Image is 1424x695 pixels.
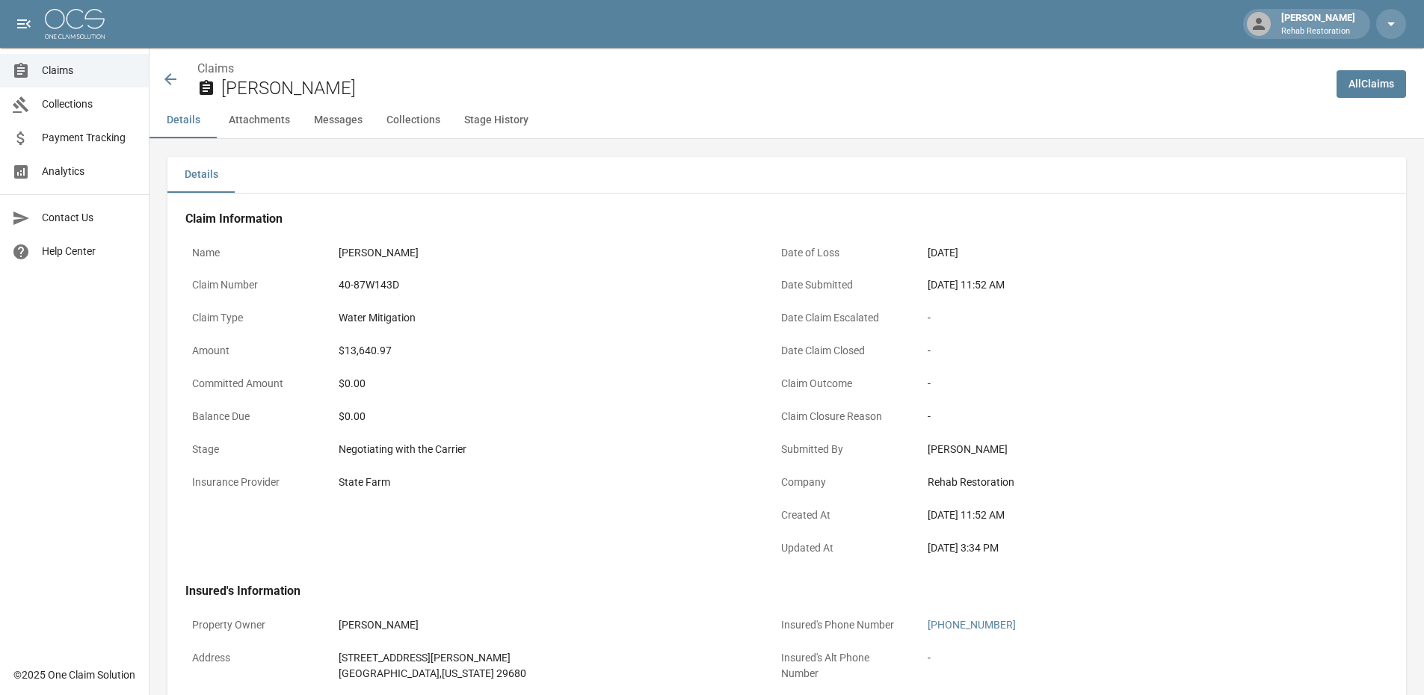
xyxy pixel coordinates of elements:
div: Negotiating with the Carrier [339,442,750,457]
div: [PERSON_NAME] [339,617,750,633]
p: Date Claim Escalated [774,303,909,333]
p: Address [185,643,320,673]
div: [STREET_ADDRESS][PERSON_NAME] [339,650,750,666]
div: - [928,650,1339,666]
p: Date of Loss [774,238,909,268]
div: anchor tabs [150,102,1424,138]
div: [PERSON_NAME] [339,245,750,261]
div: - [928,343,1339,359]
a: AllClaims [1337,70,1406,98]
div: [PERSON_NAME] [928,442,1339,457]
p: Date Claim Closed [774,336,909,365]
img: ocs-logo-white-transparent.png [45,9,105,39]
button: Details [167,157,235,193]
p: Insurance Provider [185,468,320,497]
button: Details [150,102,217,138]
button: Messages [302,102,375,138]
div: 40-87W143D [339,277,750,293]
div: - [928,376,1339,392]
p: Property Owner [185,611,320,640]
span: Claims [42,63,137,78]
p: Claim Type [185,303,320,333]
p: Claim Closure Reason [774,402,909,431]
div: $0.00 [339,409,750,424]
div: - [928,310,1339,326]
div: details tabs [167,157,1406,193]
p: Company [774,468,909,497]
p: Claim Outcome [774,369,909,398]
p: Date Submitted [774,271,909,300]
span: Collections [42,96,137,112]
button: Attachments [217,102,302,138]
h4: Claim Information [185,211,1346,226]
a: Claims [197,61,234,75]
button: Collections [375,102,452,138]
span: Analytics [42,164,137,179]
div: Rehab Restoration [928,475,1339,490]
div: © 2025 One Claim Solution [13,667,135,682]
div: State Farm [339,475,750,490]
div: - [928,409,1339,424]
span: Payment Tracking [42,130,137,146]
div: $0.00 [339,376,750,392]
p: Created At [774,501,909,530]
p: Insured's Alt Phone Number [774,643,909,688]
p: Insured's Phone Number [774,611,909,640]
div: [GEOGRAPHIC_DATA] , [US_STATE] 29680 [339,666,750,682]
div: [DATE] 11:52 AM [928,507,1339,523]
button: Stage History [452,102,540,138]
div: [DATE] 11:52 AM [928,277,1339,293]
button: open drawer [9,9,39,39]
p: Committed Amount [185,369,320,398]
span: Help Center [42,244,137,259]
p: Balance Due [185,402,320,431]
div: [DATE] [928,245,1339,261]
p: Rehab Restoration [1281,25,1355,38]
p: Updated At [774,534,909,563]
div: Water Mitigation [339,310,750,326]
p: Name [185,238,320,268]
nav: breadcrumb [197,60,1325,78]
div: [PERSON_NAME] [1275,10,1361,37]
span: Contact Us [42,210,137,226]
p: Claim Number [185,271,320,300]
p: Amount [185,336,320,365]
h4: Insured's Information [185,584,1346,599]
p: Stage [185,435,320,464]
a: [PHONE_NUMBER] [928,619,1016,631]
p: Submitted By [774,435,909,464]
h2: [PERSON_NAME] [221,78,1325,99]
div: [DATE] 3:34 PM [928,540,1339,556]
div: $13,640.97 [339,343,750,359]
